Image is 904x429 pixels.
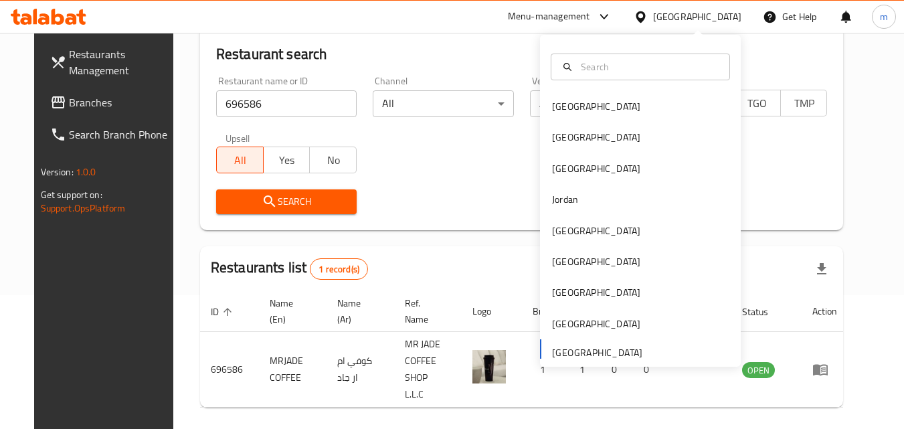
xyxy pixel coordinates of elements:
[41,186,102,203] span: Get support on:
[508,9,590,25] div: Menu-management
[552,317,640,331] div: [GEOGRAPHIC_DATA]
[269,151,305,170] span: Yes
[522,291,569,332] th: Branches
[69,94,175,110] span: Branches
[211,304,236,320] span: ID
[552,130,640,145] div: [GEOGRAPHIC_DATA]
[41,163,74,181] span: Version:
[880,9,888,24] span: m
[462,291,522,332] th: Logo
[69,46,175,78] span: Restaurants Management
[263,147,310,173] button: Yes
[211,258,368,280] h2: Restaurants list
[569,332,601,408] td: 1
[41,199,126,217] a: Support.OpsPlatform
[69,126,175,143] span: Search Branch Phone
[222,151,258,170] span: All
[76,163,96,181] span: 1.0.0
[472,350,506,383] img: MRJADE COFFEE
[575,60,721,74] input: Search
[310,258,368,280] div: Total records count
[780,90,828,116] button: TMP
[601,332,633,408] td: 0
[739,94,776,113] span: TGO
[39,38,185,86] a: Restaurants Management
[216,44,828,64] h2: Restaurant search
[552,161,640,176] div: [GEOGRAPHIC_DATA]
[733,90,781,116] button: TGO
[742,363,775,378] span: OPEN
[552,99,640,114] div: [GEOGRAPHIC_DATA]
[786,94,822,113] span: TMP
[327,332,394,408] td: كوفي ام ار جاد
[200,332,259,408] td: 696586
[39,118,185,151] a: Search Branch Phone
[633,332,665,408] td: 0
[39,86,185,118] a: Branches
[552,224,640,238] div: [GEOGRAPHIC_DATA]
[259,332,327,408] td: MRJADE COFFEE
[552,254,640,269] div: [GEOGRAPHIC_DATA]
[373,90,513,117] div: All
[552,192,578,207] div: Jordan
[394,332,462,408] td: MR JADE COFFEE SHOP L.L.C
[270,295,310,327] span: Name (En)
[812,361,837,377] div: Menu
[315,151,351,170] span: No
[225,133,250,143] label: Upsell
[405,295,446,327] span: Ref. Name
[742,304,786,320] span: Status
[552,285,640,300] div: [GEOGRAPHIC_DATA]
[216,189,357,214] button: Search
[522,332,569,408] td: 1
[742,362,775,378] div: OPEN
[309,147,357,173] button: No
[216,147,264,173] button: All
[653,9,741,24] div: [GEOGRAPHIC_DATA]
[200,291,848,408] table: enhanced table
[227,193,346,210] span: Search
[802,291,848,332] th: Action
[310,263,367,276] span: 1 record(s)
[530,90,670,117] div: All
[216,90,357,117] input: Search for restaurant name or ID..
[337,295,378,327] span: Name (Ar)
[806,253,838,285] div: Export file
